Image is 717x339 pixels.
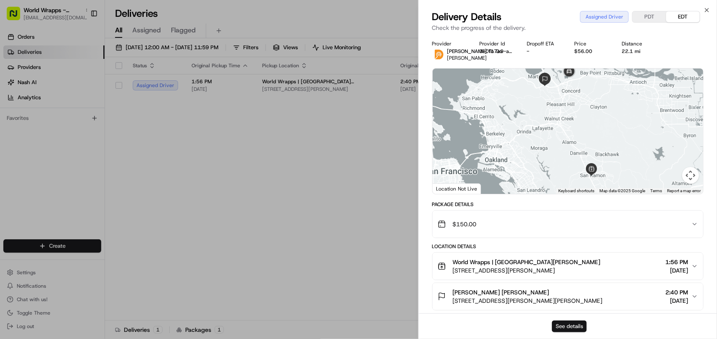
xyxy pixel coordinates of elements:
[432,24,704,32] p: Check the progress of the delivery.
[432,48,446,61] img: ddtg_logo_v2.png
[435,183,462,194] a: Open this area in Google Maps (opens a new window)
[5,119,68,134] a: 📗Knowledge Base
[68,119,138,134] a: 💻API Documentation
[22,54,139,63] input: Clear
[453,220,477,228] span: $150.00
[622,48,656,55] div: 22.1 mi
[453,266,601,275] span: [STREET_ADDRESS][PERSON_NAME]
[682,167,699,184] button: Map camera controls
[59,142,102,149] a: Powered byPylon
[84,143,102,149] span: Pylon
[527,48,561,55] div: -
[432,201,704,208] div: Package Details
[432,40,466,47] div: Provider
[435,183,462,194] img: Google
[666,11,700,22] button: EDT
[432,243,704,250] div: Location Details
[633,11,666,22] button: PDT
[447,48,503,55] span: [PERSON_NAME] To Go
[558,188,594,194] button: Keyboard shortcuts
[79,122,135,130] span: API Documentation
[8,80,24,95] img: 1736555255976-a54dd68f-1ca7-489b-9aae-adbdc363a1c4
[665,266,688,275] span: [DATE]
[433,183,481,194] div: Location Not Live
[453,297,603,305] span: [STREET_ADDRESS][PERSON_NAME][PERSON_NAME]
[665,258,688,266] span: 1:56 PM
[480,48,514,55] button: 3e0f17e9-a955-e5af-c2fb-c269a2a6d4af
[453,288,549,297] span: [PERSON_NAME] [PERSON_NAME]
[433,283,703,310] button: [PERSON_NAME] [PERSON_NAME][STREET_ADDRESS][PERSON_NAME][PERSON_NAME]2:40 PM[DATE]
[8,8,25,25] img: Nash
[599,188,645,193] span: Map data ©2025 Google
[665,288,688,297] span: 2:40 PM
[71,123,78,130] div: 💻
[453,258,601,266] span: World Wrapps | [GEOGRAPHIC_DATA][PERSON_NAME]
[8,123,15,130] div: 📗
[575,40,609,47] div: Price
[480,40,514,47] div: Provider Id
[143,83,153,93] button: Start new chat
[17,122,64,130] span: Knowledge Base
[29,89,106,95] div: We're available if you need us!
[665,297,688,305] span: [DATE]
[8,34,153,47] p: Welcome 👋
[527,40,561,47] div: Dropoff ETA
[29,80,138,89] div: Start new chat
[575,48,609,55] div: $56.00
[667,188,701,193] a: Report a map error
[433,211,703,238] button: $150.00
[447,55,487,61] span: [PERSON_NAME]
[433,253,703,280] button: World Wrapps | [GEOGRAPHIC_DATA][PERSON_NAME][STREET_ADDRESS][PERSON_NAME]1:56 PM[DATE]
[622,40,656,47] div: Distance
[650,188,662,193] a: Terms
[552,320,587,332] button: See details
[432,10,502,24] span: Delivery Details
